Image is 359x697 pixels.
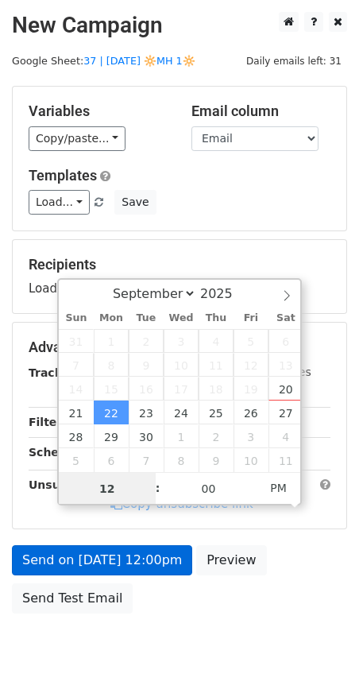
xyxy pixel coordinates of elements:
[59,313,94,323] span: Sun
[129,401,164,424] span: September 23, 2025
[94,401,129,424] span: September 22, 2025
[83,55,195,67] a: 37 | [DATE] 🔆MH 1🔆
[199,424,234,448] span: October 2, 2025
[12,545,192,575] a: Send on [DATE] 12:00pm
[129,448,164,472] span: October 7, 2025
[129,353,164,377] span: September 9, 2025
[29,446,86,459] strong: Schedule
[59,448,94,472] span: October 5, 2025
[59,401,94,424] span: September 21, 2025
[29,256,330,297] div: Loading...
[234,401,268,424] span: September 26, 2025
[29,126,125,151] a: Copy/paste...
[268,401,303,424] span: September 27, 2025
[12,12,347,39] h2: New Campaign
[164,329,199,353] span: September 3, 2025
[114,190,156,215] button: Save
[199,313,234,323] span: Thu
[234,448,268,472] span: October 10, 2025
[129,313,164,323] span: Tue
[29,416,69,428] strong: Filters
[29,167,97,184] a: Templates
[241,52,347,70] span: Daily emails left: 31
[268,329,303,353] span: September 6, 2025
[199,353,234,377] span: September 11, 2025
[249,364,311,381] label: UTM Codes
[129,424,164,448] span: September 30, 2025
[164,377,199,401] span: September 17, 2025
[94,329,129,353] span: September 1, 2025
[199,329,234,353] span: September 4, 2025
[160,473,257,505] input: Minute
[29,366,82,379] strong: Tracking
[29,256,330,273] h5: Recipients
[196,286,253,301] input: Year
[94,424,129,448] span: September 29, 2025
[196,545,266,575] a: Preview
[234,313,268,323] span: Fri
[234,353,268,377] span: September 12, 2025
[268,448,303,472] span: October 11, 2025
[234,329,268,353] span: September 5, 2025
[59,473,156,505] input: Hour
[268,353,303,377] span: September 13, 2025
[191,103,330,120] h5: Email column
[164,313,199,323] span: Wed
[129,329,164,353] span: September 2, 2025
[110,497,253,511] a: Copy unsubscribe link
[257,472,300,504] span: Click to toggle
[164,401,199,424] span: September 24, 2025
[199,401,234,424] span: September 25, 2025
[94,377,129,401] span: September 15, 2025
[241,55,347,67] a: Daily emails left: 31
[59,377,94,401] span: September 14, 2025
[164,448,199,472] span: October 8, 2025
[29,190,90,215] a: Load...
[164,424,199,448] span: October 1, 2025
[59,329,94,353] span: August 31, 2025
[129,377,164,401] span: September 16, 2025
[94,353,129,377] span: September 8, 2025
[29,339,330,356] h5: Advanced
[12,583,133,614] a: Send Test Email
[199,377,234,401] span: September 18, 2025
[234,377,268,401] span: September 19, 2025
[199,448,234,472] span: October 9, 2025
[94,448,129,472] span: October 6, 2025
[268,424,303,448] span: October 4, 2025
[156,472,160,504] span: :
[164,353,199,377] span: September 10, 2025
[59,353,94,377] span: September 7, 2025
[59,424,94,448] span: September 28, 2025
[29,103,168,120] h5: Variables
[268,377,303,401] span: September 20, 2025
[280,621,359,697] iframe: Chat Widget
[12,55,195,67] small: Google Sheet:
[234,424,268,448] span: October 3, 2025
[29,478,106,491] strong: Unsubscribe
[94,313,129,323] span: Mon
[268,313,303,323] span: Sat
